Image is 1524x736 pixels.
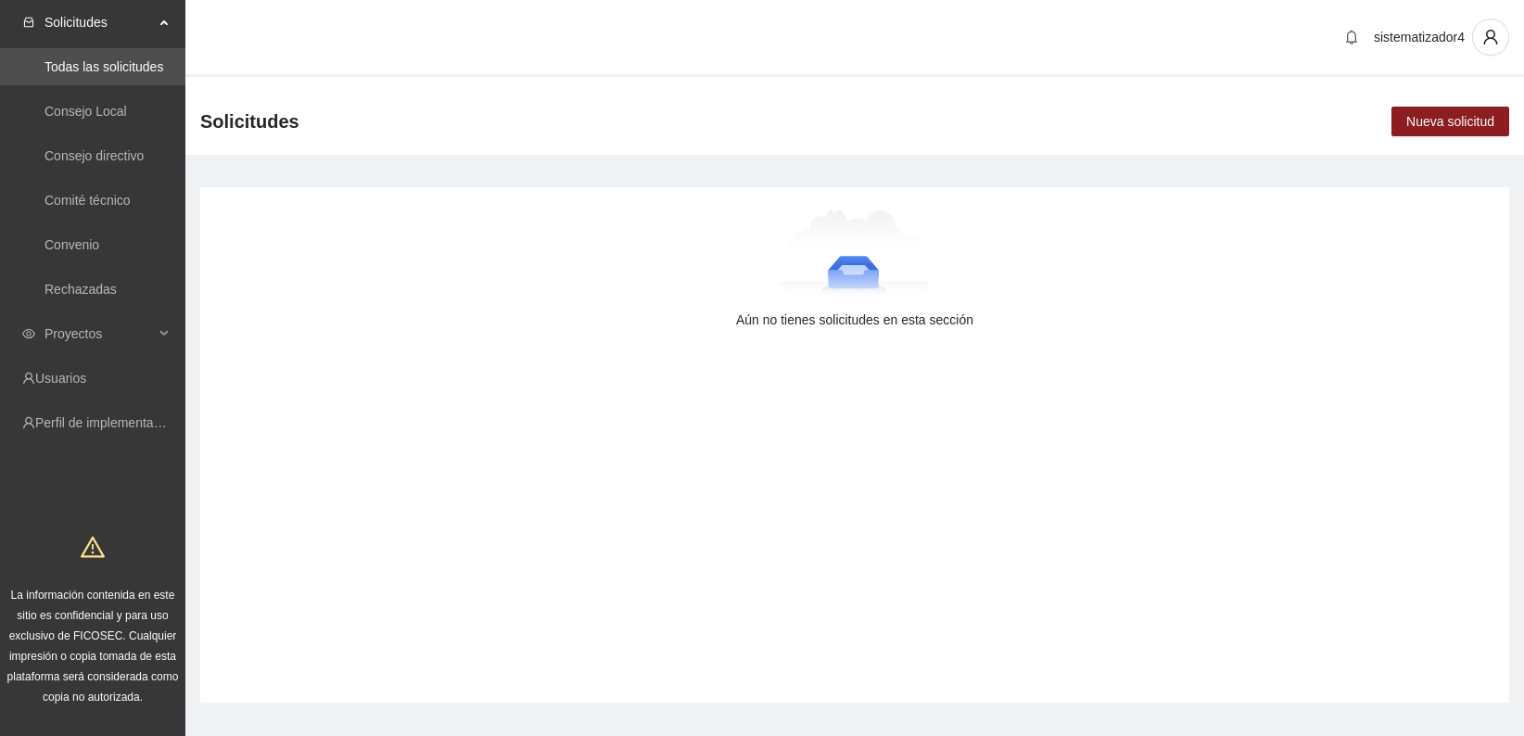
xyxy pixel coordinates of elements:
button: Nueva solicitud [1391,107,1509,136]
a: Comité técnico [44,193,131,208]
span: inbox [22,16,35,29]
span: sistematizador4 [1374,30,1465,44]
span: Solicitudes [200,107,299,136]
div: Aún no tienes solicitudes en esta sección [230,310,1480,330]
span: warning [81,535,105,559]
span: Proyectos [44,315,154,352]
span: Solicitudes [44,4,154,41]
img: Aún no tienes solicitudes en esta sección [780,209,931,302]
span: eye [22,327,35,340]
a: Consejo directivo [44,148,144,163]
span: bell [1338,30,1365,44]
a: Rechazadas [44,282,117,297]
button: user [1472,19,1509,56]
span: user [1473,29,1508,45]
a: Usuarios [35,371,86,386]
span: Nueva solicitud [1406,111,1494,132]
a: Consejo Local [44,104,127,119]
span: La información contenida en este sitio es confidencial y para uso exclusivo de FICOSEC. Cualquier... [7,589,179,704]
a: Convenio [44,237,99,252]
a: Todas las solicitudes [44,59,163,74]
button: bell [1337,22,1366,52]
a: Perfil de implementadora [35,415,180,430]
